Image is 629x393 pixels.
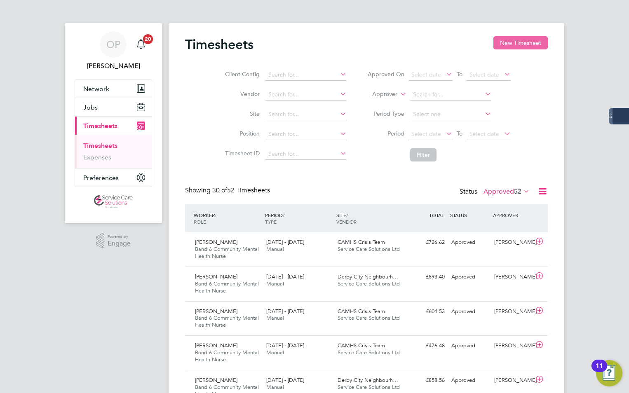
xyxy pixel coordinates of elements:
[143,34,153,44] span: 20
[338,273,398,280] span: Derby City Neighbourh…
[75,98,152,116] button: Jobs
[83,122,117,130] span: Timesheets
[338,246,400,253] span: Service Care Solutions Ltd
[106,39,120,50] span: OP
[491,339,534,353] div: [PERSON_NAME]
[367,110,404,117] label: Period Type
[266,377,304,384] span: [DATE] - [DATE]
[405,339,448,353] div: £476.48
[185,186,272,195] div: Showing
[265,69,347,81] input: Search for...
[75,195,152,208] a: Go to home page
[338,342,385,349] span: CAMHS Crisis Team
[265,89,347,101] input: Search for...
[596,360,622,386] button: Open Resource Center, 11 new notifications
[454,128,465,139] span: To
[469,130,499,138] span: Select date
[223,130,260,137] label: Position
[108,233,131,240] span: Powered by
[83,142,117,150] a: Timesheets
[75,61,152,71] span: Oliver Parkinson
[338,349,400,356] span: Service Care Solutions Ltd
[360,90,397,98] label: Approver
[283,212,284,218] span: /
[65,23,162,223] nav: Main navigation
[266,314,284,321] span: Manual
[75,80,152,98] button: Network
[75,117,152,135] button: Timesheets
[367,70,404,78] label: Approved On
[96,233,131,249] a: Powered byEngage
[265,129,347,140] input: Search for...
[94,195,133,208] img: servicecare-logo-retina.png
[265,109,347,120] input: Search for...
[195,308,237,315] span: [PERSON_NAME]
[195,342,237,349] span: [PERSON_NAME]
[405,236,448,249] div: £726.62
[83,103,98,111] span: Jobs
[223,90,260,98] label: Vendor
[483,187,530,196] label: Approved
[410,148,437,161] button: Filter
[338,377,398,384] span: Derby City Neighbourh…
[491,305,534,318] div: [PERSON_NAME]
[338,308,385,315] span: CAMHS Crisis Team
[223,110,260,117] label: Site
[410,89,491,101] input: Search for...
[215,212,216,218] span: /
[411,71,441,78] span: Select date
[448,208,491,222] div: STATUS
[212,186,227,194] span: 30 of
[192,208,263,229] div: WORKER
[405,270,448,284] div: £893.40
[448,374,491,387] div: Approved
[491,270,534,284] div: [PERSON_NAME]
[491,208,534,222] div: APPROVER
[454,69,465,80] span: To
[266,239,304,246] span: [DATE] - [DATE]
[338,280,400,287] span: Service Care Solutions Ltd
[266,349,284,356] span: Manual
[212,186,270,194] span: 52 Timesheets
[223,150,260,157] label: Timesheet ID
[469,71,499,78] span: Select date
[83,174,119,182] span: Preferences
[405,374,448,387] div: £858.56
[195,377,237,384] span: [PERSON_NAME]
[266,384,284,391] span: Manual
[108,240,131,247] span: Engage
[83,153,111,161] a: Expenses
[367,130,404,137] label: Period
[263,208,334,229] div: PERIOD
[493,36,548,49] button: New Timesheet
[514,187,521,196] span: 52
[334,208,406,229] div: SITE
[266,273,304,280] span: [DATE] - [DATE]
[195,314,259,328] span: Band 6 Community Mental Health Nurse
[491,374,534,387] div: [PERSON_NAME]
[195,239,237,246] span: [PERSON_NAME]
[411,130,441,138] span: Select date
[75,168,152,187] button: Preferences
[429,212,444,218] span: TOTAL
[346,212,348,218] span: /
[338,314,400,321] span: Service Care Solutions Ltd
[265,148,347,160] input: Search for...
[336,218,357,225] span: VENDOR
[266,246,284,253] span: Manual
[75,31,152,71] a: OP[PERSON_NAME]
[405,305,448,318] div: £604.53
[265,218,277,225] span: TYPE
[596,366,603,377] div: 11
[491,236,534,249] div: [PERSON_NAME]
[448,236,491,249] div: Approved
[448,270,491,284] div: Approved
[448,339,491,353] div: Approved
[185,36,253,53] h2: Timesheets
[266,342,304,349] span: [DATE] - [DATE]
[338,384,400,391] span: Service Care Solutions Ltd
[195,246,259,260] span: Band 6 Community Mental Health Nurse
[266,308,304,315] span: [DATE] - [DATE]
[83,85,109,93] span: Network
[460,186,531,198] div: Status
